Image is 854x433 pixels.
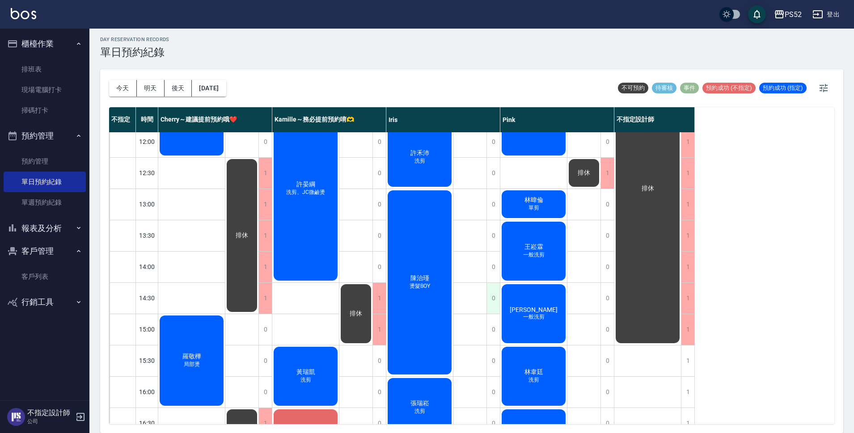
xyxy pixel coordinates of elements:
span: 排休 [234,231,250,240]
span: 局部燙 [182,361,202,368]
span: 單剪 [527,204,541,212]
div: 0 [372,126,386,157]
div: 0 [600,126,614,157]
div: 13:00 [136,189,158,220]
div: 0 [486,252,500,282]
div: 0 [486,189,500,220]
div: 1 [258,220,272,251]
button: PS52 [770,5,805,24]
div: 0 [486,283,500,314]
span: 張瑞崧 [409,399,431,408]
div: 1 [681,189,694,220]
div: 0 [258,345,272,376]
div: 1 [681,314,694,345]
button: 報表及分析 [4,217,86,240]
div: 1 [258,283,272,314]
span: 林韋廷 [523,368,545,376]
div: 不指定設計師 [614,107,695,132]
a: 單週預約紀錄 [4,192,86,213]
a: 客戶列表 [4,266,86,287]
div: 0 [372,377,386,408]
div: 0 [372,252,386,282]
button: 後天 [165,80,192,97]
div: 0 [600,345,614,376]
div: 0 [600,189,614,220]
h2: day Reservation records [100,37,169,42]
button: 預約管理 [4,124,86,147]
button: save [748,5,766,23]
div: 0 [258,377,272,408]
div: 1 [681,158,694,189]
a: 預約管理 [4,151,86,172]
span: 許晏綱 [295,181,317,189]
span: 預約成功 (指定) [759,84,807,92]
div: Cherry～建議提前預約哦❤️ [158,107,272,132]
div: 0 [486,314,500,345]
span: [PERSON_NAME] [508,306,559,313]
div: Pink [500,107,614,132]
div: 15:30 [136,345,158,376]
button: 櫃檯作業 [4,32,86,55]
div: 0 [372,158,386,189]
span: 林暐倫 [523,196,545,204]
span: 預約成功 (不指定) [702,84,756,92]
div: 0 [372,345,386,376]
a: 單日預約紀錄 [4,172,86,192]
span: 王崧霖 [523,243,545,251]
div: 14:00 [136,251,158,282]
span: 排休 [640,185,656,193]
div: 0 [600,283,614,314]
span: 一般洗剪 [521,251,546,259]
div: 1 [258,189,272,220]
span: 排休 [348,310,364,318]
div: 1 [681,220,694,251]
div: 0 [372,189,386,220]
div: 1 [681,345,694,376]
h5: 不指定設計師 [27,408,73,417]
a: 掃碼打卡 [4,100,86,121]
span: 羅敬樺 [181,353,203,361]
div: 0 [258,314,272,345]
div: 0 [600,252,614,282]
span: 洗剪 [413,157,427,165]
div: 16:00 [136,376,158,408]
div: 13:30 [136,220,158,251]
a: 現場電腦打卡 [4,80,86,100]
div: 時間 [136,107,158,132]
div: 0 [600,314,614,345]
span: 不可預約 [618,84,648,92]
a: 排班表 [4,59,86,80]
div: Kamille～務必提前預約唷🫶 [272,107,386,132]
div: 0 [486,377,500,408]
button: 今天 [109,80,137,97]
div: 12:30 [136,157,158,189]
div: 1 [681,283,694,314]
div: 14:30 [136,282,158,314]
div: 1 [372,314,386,345]
div: 0 [600,377,614,408]
div: 1 [372,283,386,314]
span: 洗剪 [299,376,313,384]
span: 黃瑞凱 [295,368,317,376]
div: PS52 [785,9,802,20]
button: 登出 [809,6,843,23]
div: 不指定 [109,107,136,132]
div: 0 [486,158,500,189]
span: 排休 [576,169,592,177]
span: 燙髮BOY [408,282,432,290]
button: 明天 [137,80,165,97]
div: Iris [386,107,500,132]
div: 1 [600,158,614,189]
span: 洗剪、JC微鹼燙 [284,189,327,196]
button: 客戶管理 [4,240,86,263]
div: 0 [486,126,500,157]
div: 0 [486,220,500,251]
div: 1 [681,252,694,282]
span: 陳治瑾 [409,274,431,282]
img: Logo [11,8,36,19]
div: 1 [681,126,694,157]
div: 1 [681,377,694,408]
span: 一般洗剪 [521,313,546,321]
span: 待審核 [652,84,676,92]
div: 1 [258,252,272,282]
